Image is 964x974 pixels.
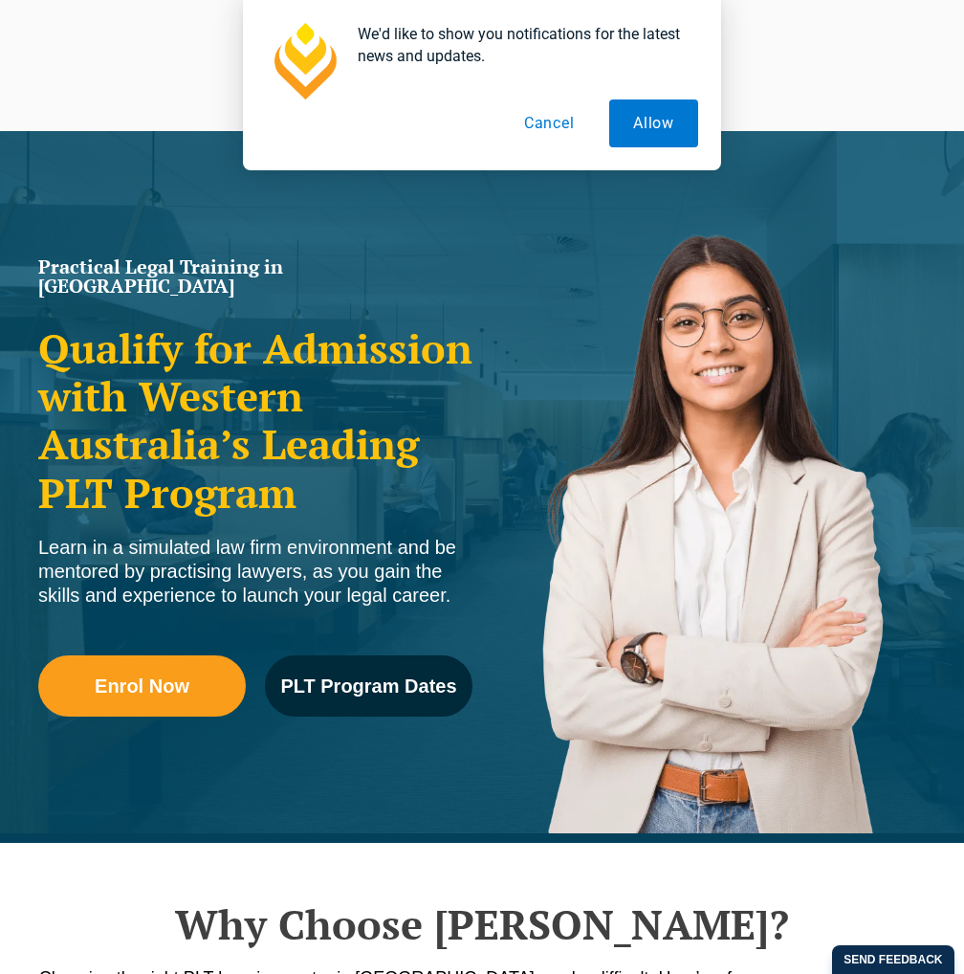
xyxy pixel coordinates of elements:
h2: Why Choose [PERSON_NAME]? [29,900,935,948]
button: Allow [609,100,698,147]
h1: Practical Legal Training in [GEOGRAPHIC_DATA] [38,257,472,296]
div: Learn in a simulated law firm environment and be mentored by practising lawyers, as you gain the ... [38,536,472,608]
h2: Qualify for Admission with Western Australia’s Leading PLT Program [38,324,472,518]
div: We'd like to show you notifications for the latest news and updates. [342,23,698,67]
button: Cancel [500,100,599,147]
a: PLT Program Dates [265,655,472,717]
span: Enrol Now [95,676,189,696]
span: PLT Program Dates [280,676,456,696]
a: Enrol Now [38,655,246,717]
img: notification icon [266,23,342,100]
